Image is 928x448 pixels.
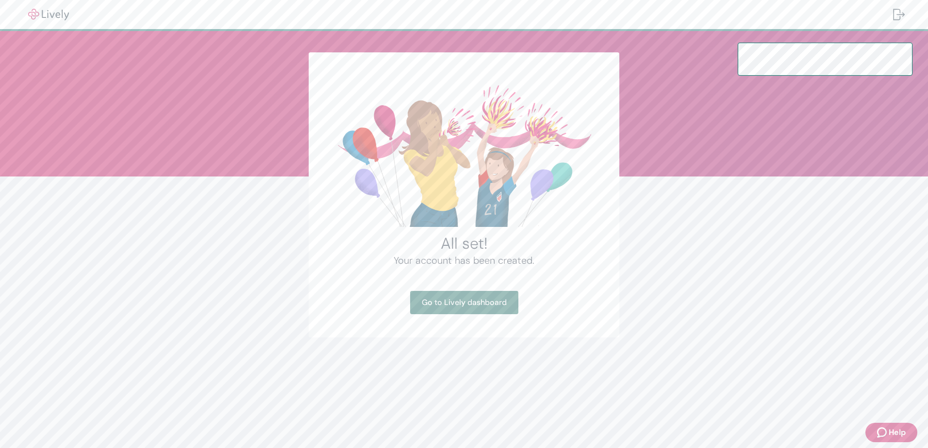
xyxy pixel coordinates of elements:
[865,423,917,442] button: Zendesk support iconHelp
[332,253,596,268] h4: Your account has been created.
[889,427,906,438] span: Help
[410,291,518,314] a: Go to Lively dashboard
[885,3,912,26] button: Log out
[21,9,76,20] img: Lively
[877,427,889,438] svg: Zendesk support icon
[332,234,596,253] h2: All set!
